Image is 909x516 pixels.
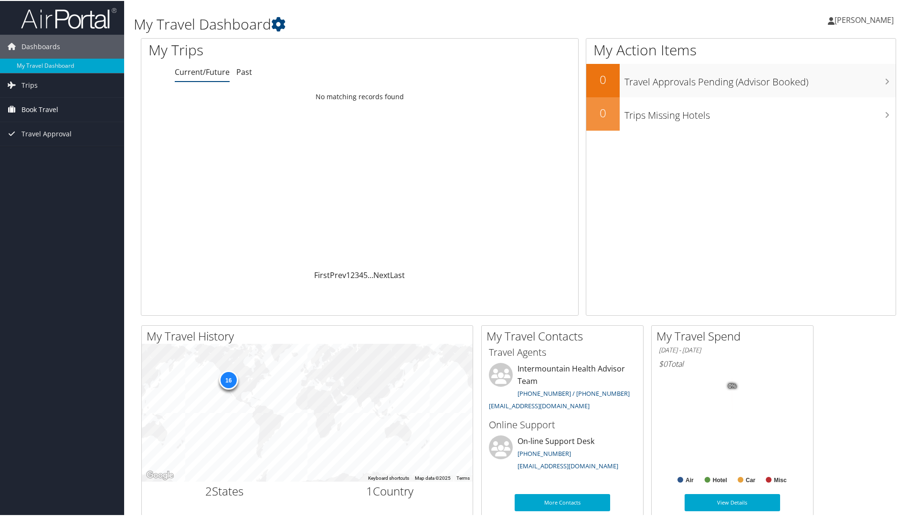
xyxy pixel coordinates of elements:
[346,269,350,279] a: 1
[205,482,212,498] span: 2
[359,269,363,279] a: 4
[134,13,647,33] h1: My Travel Dashboard
[624,103,896,121] h3: Trips Missing Hotels
[366,482,373,498] span: 1
[373,269,390,279] a: Next
[314,269,330,279] a: First
[315,482,466,498] h2: Country
[484,362,641,413] li: Intermountain Health Advisor Team
[390,269,405,279] a: Last
[774,476,787,483] text: Misc
[149,482,300,498] h2: States
[219,370,238,389] div: 16
[828,5,903,33] a: [PERSON_NAME]
[144,468,176,481] img: Google
[746,476,755,483] text: Car
[656,327,813,343] h2: My Travel Spend
[518,448,571,457] a: [PHONE_NUMBER]
[350,269,355,279] a: 2
[586,39,896,59] h1: My Action Items
[21,6,116,29] img: airportal-logo.png
[141,87,578,104] td: No matching records found
[21,34,60,58] span: Dashboards
[415,475,451,480] span: Map data ©2025
[835,14,894,24] span: [PERSON_NAME]
[21,97,58,121] span: Book Travel
[175,66,230,76] a: Current/Future
[368,474,409,481] button: Keyboard shortcuts
[515,493,610,510] a: More Contacts
[685,493,780,510] a: View Details
[586,104,620,120] h2: 0
[236,66,252,76] a: Past
[489,417,636,431] h3: Online Support
[713,476,727,483] text: Hotel
[355,269,359,279] a: 3
[330,269,346,279] a: Prev
[624,70,896,88] h3: Travel Approvals Pending (Advisor Booked)
[586,63,896,96] a: 0Travel Approvals Pending (Advisor Booked)
[21,72,38,96] span: Trips
[518,388,630,397] a: [PHONE_NUMBER] / [PHONE_NUMBER]
[456,475,470,480] a: Terms (opens in new tab)
[21,121,72,145] span: Travel Approval
[148,39,389,59] h1: My Trips
[484,434,641,474] li: On-line Support Desk
[686,476,694,483] text: Air
[729,382,736,388] tspan: 0%
[518,461,618,469] a: [EMAIL_ADDRESS][DOMAIN_NAME]
[489,345,636,358] h3: Travel Agents
[363,269,368,279] a: 5
[486,327,643,343] h2: My Travel Contacts
[489,401,590,409] a: [EMAIL_ADDRESS][DOMAIN_NAME]
[147,327,473,343] h2: My Travel History
[144,468,176,481] a: Open this area in Google Maps (opens a new window)
[659,345,806,354] h6: [DATE] - [DATE]
[659,358,806,368] h6: Total
[586,96,896,130] a: 0Trips Missing Hotels
[659,358,667,368] span: $0
[586,71,620,87] h2: 0
[368,269,373,279] span: …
